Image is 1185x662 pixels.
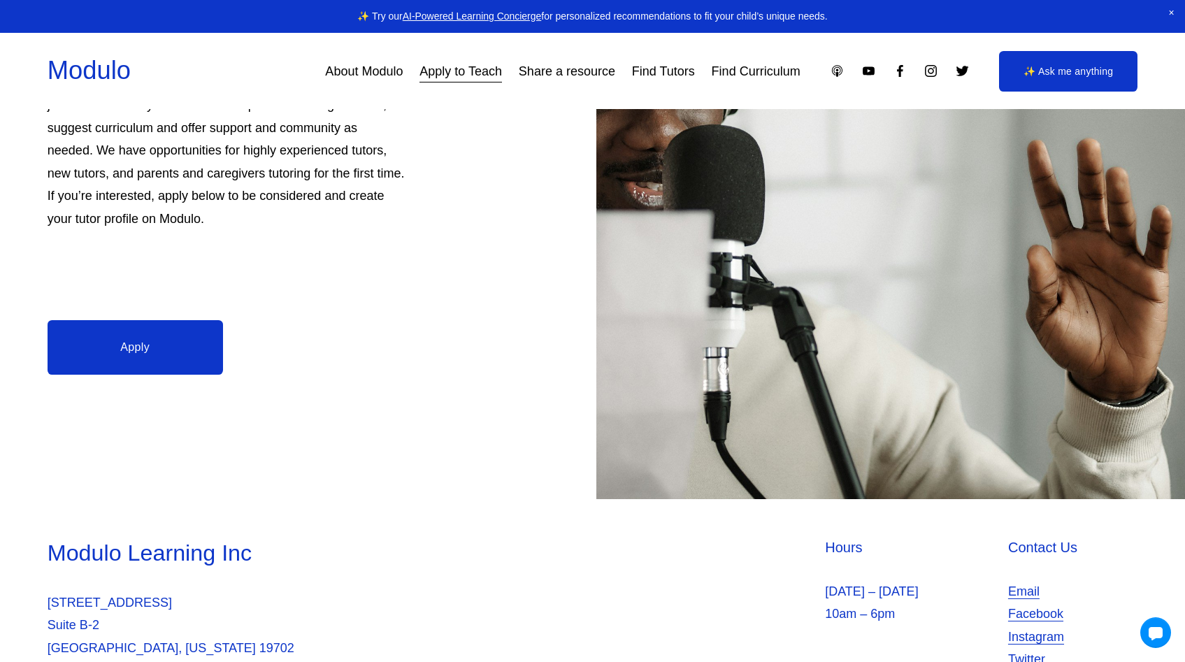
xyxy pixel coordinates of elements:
a: Apply to Teach [419,59,502,84]
a: Modulo [48,56,131,85]
a: Apply [48,320,223,375]
a: YouTube [861,64,876,78]
h4: Contact Us [1008,538,1137,558]
a: Instagram [1008,626,1064,648]
p: [DATE] – [DATE] 10am – 6pm [825,580,1000,626]
a: Share a resource [519,59,615,84]
a: Find Tutors [632,59,695,84]
h3: Modulo Learning Inc [48,538,589,569]
a: Instagram [924,64,938,78]
a: Facebook [1008,603,1063,625]
h4: Hours [825,538,1000,558]
a: Apple Podcasts [830,64,845,78]
p: [STREET_ADDRESS] Suite B-2 [GEOGRAPHIC_DATA], [US_STATE] 19702 [48,591,589,659]
a: Find Curriculum [712,59,800,84]
a: Twitter [955,64,970,78]
p: We’re looking for passionate in-person and on-line instructors to join our community of teachers.... [48,71,405,230]
a: About Modulo [325,59,403,84]
a: ✨ Ask me anything [999,51,1137,92]
a: Facebook [893,64,907,78]
a: AI-Powered Learning Concierge [403,10,542,22]
a: Email [1008,580,1040,603]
